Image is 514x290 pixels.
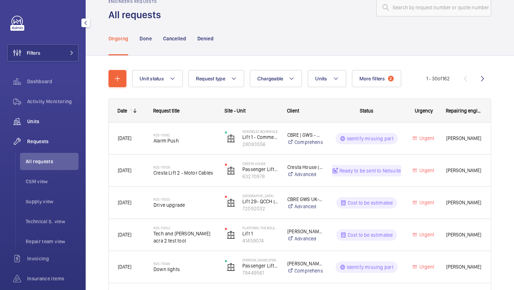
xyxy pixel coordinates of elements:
[315,76,327,81] span: Units
[242,198,278,205] p: Lift 29- QCCH (RH) Building 101]
[242,129,278,134] p: Mondelez Bournvile
[26,238,79,245] span: Repair team view
[242,194,278,198] p: [GEOGRAPHIC_DATA]
[242,134,278,141] p: Lift 1 - Commercial - [GEOGRAPHIC_DATA]
[188,70,244,87] button: Request type
[242,205,278,212] p: 72092032
[287,235,323,242] a: Advanced
[109,187,491,219] div: Press SPACE to select this row.
[109,155,491,187] div: Press SPACE to select this row.
[418,232,434,237] span: Urgent
[27,78,79,85] span: Dashboard
[347,135,394,142] p: Identify missing part
[153,108,180,114] span: Request title
[287,171,323,178] a: Advanced
[132,70,183,87] button: Unit status
[227,134,235,143] img: elevator.svg
[153,165,216,169] h2: R25-11059
[242,262,278,269] p: Passenger Lift - Central
[287,139,323,146] a: Comprehensive
[242,258,278,262] p: [PERSON_NAME] [PERSON_NAME], [GEOGRAPHIC_DATA]
[242,269,278,276] p: 79449561
[27,138,79,145] span: Requests
[242,161,278,166] p: Cresta House
[197,35,213,42] p: Denied
[287,228,323,235] p: [PERSON_NAME] Limited: Platform, The Boulevard
[287,108,299,114] span: Client
[27,98,79,105] span: Activity Monitoring
[118,135,131,141] span: [DATE]
[153,261,216,266] h2: R25-11049
[153,137,216,144] span: Alarm Push
[109,35,128,42] p: Ongoing
[287,203,323,210] a: Advanced
[388,76,394,81] span: 2
[163,35,186,42] p: Cancelled
[225,108,246,114] span: Site - Unit
[242,230,278,237] p: Lift 1
[140,76,164,81] span: Unit status
[109,122,491,155] div: Press SPACE to select this row.
[446,134,482,142] span: [PERSON_NAME]
[153,169,216,176] span: Cresta Lift 2 - Motor Cables
[339,167,401,174] p: Ready to be sent to Netsuite
[153,197,216,201] h2: R25-11055
[118,200,131,205] span: [DATE]
[196,76,225,81] span: Request type
[153,266,216,273] span: Down lights
[446,166,482,175] span: [PERSON_NAME]
[140,35,151,42] p: Done
[27,255,79,262] span: Invoicing
[242,237,278,244] p: 41459074
[242,166,278,173] p: Passenger Lift 2 fire fighter
[359,76,385,81] span: More filters
[418,135,434,141] span: Urgent
[418,167,434,173] span: Urgent
[426,76,450,81] span: 1 - 30 162
[438,76,442,81] span: of
[118,167,131,173] span: [DATE]
[250,70,302,87] button: Chargeable
[118,232,131,237] span: [DATE]
[418,200,434,205] span: Urgent
[348,199,393,206] p: Cost to be estimated
[446,231,482,239] span: [PERSON_NAME]
[26,158,79,165] span: All requests
[153,226,216,230] h2: R25-11052
[153,230,216,244] span: Tech and [PERSON_NAME] acra 2 test tool
[7,44,79,61] button: Filters
[257,76,283,81] span: Chargeable
[27,118,79,125] span: Units
[348,231,393,239] p: Cost to be estimated
[415,108,433,114] span: Urgency
[153,133,216,137] h2: R25-11062
[26,198,79,205] span: Supply view
[446,108,482,114] span: Repairing engineer
[242,141,278,148] p: 28083556
[360,108,373,114] span: Status
[109,251,491,283] div: Press SPACE to select this row.
[27,275,79,282] span: Insurance items
[446,263,482,271] span: [PERSON_NAME]
[287,196,323,203] p: CBRE GWS UK- [GEOGRAPHIC_DATA] ([GEOGRAPHIC_DATA])
[347,264,394,271] p: Identify missing part
[287,164,323,171] p: Cresta House (Luton) Limited
[352,70,401,87] button: More filters2
[287,267,323,274] a: Comprehensive
[26,178,79,185] span: CSM view
[418,264,434,270] span: Urgent
[227,166,235,175] img: elevator.svg
[109,8,165,21] h1: All requests
[446,199,482,207] span: [PERSON_NAME]
[118,264,131,270] span: [DATE]
[109,219,491,251] div: Press SPACE to select this row.
[117,108,127,114] div: Date
[287,131,323,139] p: CBRE | GWS - Mondelez
[287,260,323,267] p: [PERSON_NAME] [PERSON_NAME]
[242,173,278,180] p: 63270978
[227,199,235,207] img: elevator.svg
[153,201,216,209] span: Drive upgrade
[308,70,346,87] button: Units
[227,263,235,271] img: elevator.svg
[242,226,278,230] p: Platform, The Boulevard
